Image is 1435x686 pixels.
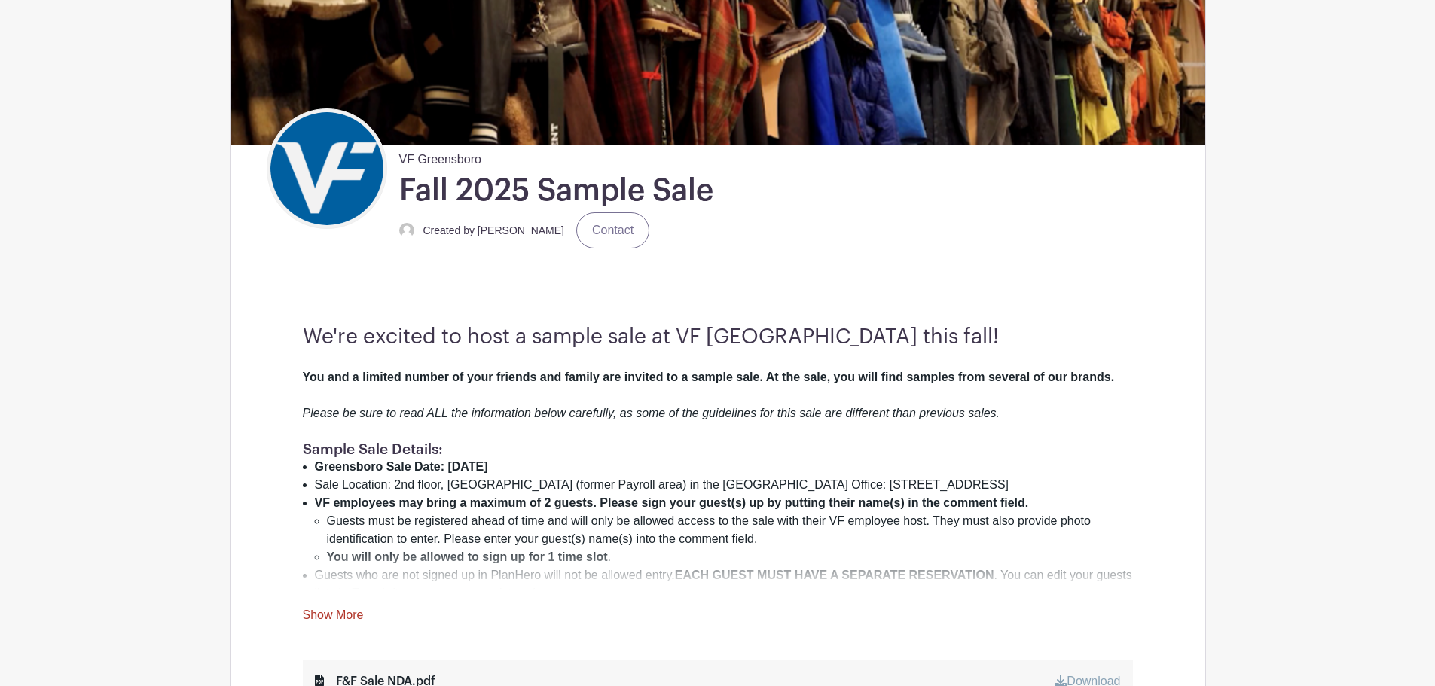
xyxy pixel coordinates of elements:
[270,112,383,225] img: VF_Icon_FullColor_CMYK-small.png
[315,460,488,473] strong: Greensboro Sale Date: [DATE]
[315,566,1133,602] li: Guests who are not signed up in PlanHero will not be allowed entry. . You can edit your guests li...
[327,548,1133,566] li: .
[315,476,1133,494] li: Sale Location: 2nd floor, [GEOGRAPHIC_DATA] (former Payroll area) in the [GEOGRAPHIC_DATA] Office...
[303,325,1133,350] h3: We're excited to host a sample sale at VF [GEOGRAPHIC_DATA] this fall!
[327,550,608,563] strong: You will only be allowed to sign up for 1 time slot
[327,512,1133,548] li: Guests must be registered ahead of time and will only be allowed access to the sale with their VF...
[399,172,713,209] h1: Fall 2025 Sample Sale
[399,223,414,238] img: default-ce2991bfa6775e67f084385cd625a349d9dcbb7a52a09fb2fda1e96e2d18dcdb.png
[303,407,1000,419] em: Please be sure to read ALL the information below carefully, as some of the guidelines for this sa...
[303,370,1115,383] strong: You and a limited number of your friends and family are invited to a sample sale. At the sale, yo...
[675,569,994,581] strong: EACH GUEST MUST HAVE A SEPARATE RESERVATION
[315,496,1029,509] strong: VF employees may bring a maximum of 2 guests. Please sign your guest(s) up by putting their name(...
[303,608,364,627] a: Show More
[303,441,1133,458] h1: Sample Sale Details:
[399,145,481,169] span: VF Greensboro
[576,212,649,248] a: Contact
[423,224,565,236] small: Created by [PERSON_NAME]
